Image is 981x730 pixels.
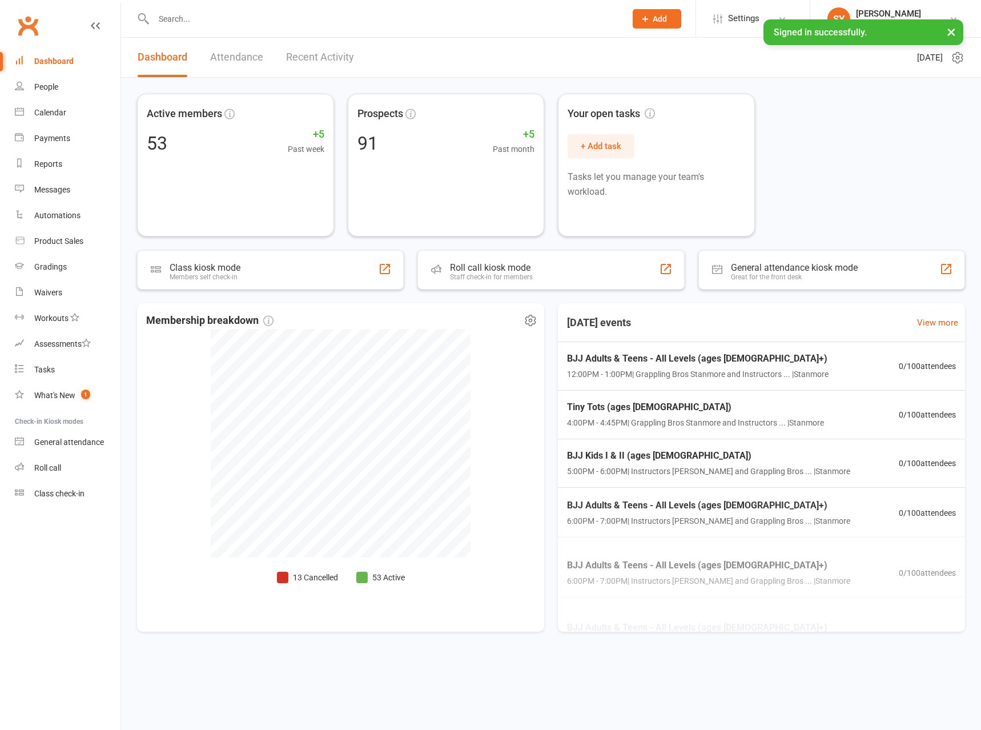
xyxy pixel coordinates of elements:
div: Waivers [34,288,62,297]
div: General attendance kiosk mode [731,262,858,273]
a: Automations [15,203,120,228]
a: What's New1 [15,383,120,408]
div: Roll call kiosk mode [450,262,533,273]
a: View more [917,316,958,330]
span: Past month [493,143,534,155]
a: Payments [15,126,120,151]
div: Staff check-in for members [450,273,533,281]
div: Class kiosk mode [170,262,240,273]
input: Search... [150,11,618,27]
div: People [34,82,58,91]
a: People [15,74,120,100]
span: 6:00PM - 7:00PM | Instructors [PERSON_NAME] and Grappling Bros ... | Stanmore [567,515,850,527]
div: Roll call [34,463,61,472]
div: Tasks [34,365,55,374]
a: Calendar [15,100,120,126]
a: Assessments [15,331,120,357]
div: Great for the front desk [731,273,858,281]
span: 0 / 100 attendees [899,506,956,519]
a: Messages [15,177,120,203]
button: Add [633,9,681,29]
a: Gradings [15,254,120,280]
a: Product Sales [15,228,120,254]
span: +5 [288,126,324,143]
div: General attendance [34,438,104,447]
p: Tasks let you manage your team's workload. [568,170,745,199]
div: Workouts [34,314,69,323]
span: 6:00PM - 7:00PM | Instructors [PERSON_NAME] and Grappling Bros ... | Stanmore [567,575,850,587]
a: Class kiosk mode [15,481,120,507]
a: Waivers [15,280,120,306]
span: Add [653,14,667,23]
span: Signed in successfully. [774,27,867,38]
a: Tasks [15,357,120,383]
h3: [DATE] events [558,312,640,333]
div: Assessments [34,339,91,348]
div: Members self check-in [170,273,240,281]
span: [DATE] [917,51,943,65]
span: Settings [728,6,759,31]
div: 91 [357,134,378,153]
div: 53 [147,134,167,153]
div: Grappling Bros Stanmore [856,19,946,29]
span: Your open tasks [568,106,655,122]
button: + Add task [568,134,634,158]
span: BJJ Adults & Teens - All Levels (ages [DEMOGRAPHIC_DATA]+) [567,557,850,572]
div: Payments [34,134,70,143]
div: What's New [34,391,75,400]
span: Active members [147,106,222,122]
span: BJJ Kids I & II (ages [DEMOGRAPHIC_DATA]) [567,448,850,463]
span: +5 [493,126,534,143]
div: Dashboard [34,57,74,66]
div: Messages [34,185,70,194]
li: 13 Cancelled [277,571,338,584]
span: BJJ Adults & Teens - All Levels (ages [DEMOGRAPHIC_DATA]+) [567,620,827,635]
button: × [941,19,962,44]
div: SY [827,7,850,30]
span: 0 / 100 attendees [899,629,956,641]
span: 5:00PM - 6:00PM | Instructors [PERSON_NAME] and Grappling Bros ... | Stanmore [567,465,850,478]
a: Workouts [15,306,120,331]
span: Membership breakdown [146,312,274,329]
span: 0 / 100 attendees [899,408,956,421]
span: 12:00PM - 1:00PM | Grappling Bros Stanmore and Instructors ... | Stanmore [567,368,829,380]
div: Calendar [34,108,66,117]
li: 53 Active [356,571,405,584]
div: Reports [34,159,62,169]
div: Automations [34,211,81,220]
div: Product Sales [34,236,83,246]
span: Tiny Tots (ages [DEMOGRAPHIC_DATA]) [567,400,824,415]
div: [PERSON_NAME] [856,9,946,19]
span: 0 / 100 attendees [899,360,956,372]
span: Prospects [357,106,403,122]
a: Recent Activity [286,38,354,77]
a: Dashboard [15,49,120,74]
span: 1 [81,390,90,399]
span: 0 / 100 attendees [899,457,956,470]
span: 4:00PM - 4:45PM | Grappling Bros Stanmore and Instructors ... | Stanmore [567,416,824,429]
a: Attendance [210,38,263,77]
a: General attendance kiosk mode [15,430,120,455]
span: BJJ Adults & Teens - All Levels (ages [DEMOGRAPHIC_DATA]+) [567,351,829,366]
span: Past week [288,143,324,155]
a: Reports [15,151,120,177]
a: Roll call [15,455,120,481]
div: Class check-in [34,489,85,498]
span: 0 / 100 attendees [899,566,956,579]
a: Clubworx [14,11,42,40]
a: Dashboard [138,38,187,77]
span: BJJ Adults & Teens - All Levels (ages [DEMOGRAPHIC_DATA]+) [567,498,850,513]
div: Gradings [34,262,67,271]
